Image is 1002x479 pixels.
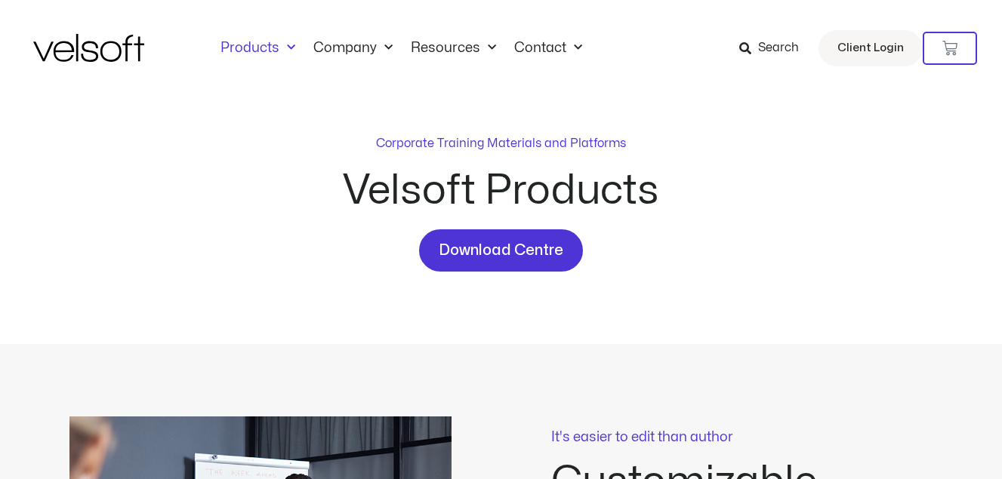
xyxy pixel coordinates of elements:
span: Search [758,38,799,58]
a: CompanyMenu Toggle [304,40,402,57]
p: Corporate Training Materials and Platforms [376,134,626,152]
h2: Velsoft Products [230,170,773,211]
a: ResourcesMenu Toggle [402,40,505,57]
img: Velsoft Training Materials [33,34,144,62]
a: Search [739,35,809,61]
span: Client Login [837,38,904,58]
nav: Menu [211,40,591,57]
a: Download Centre [419,229,583,272]
a: ContactMenu Toggle [505,40,591,57]
span: Download Centre [439,238,563,263]
p: It's easier to edit than author [551,431,933,444]
a: Client Login [819,30,923,66]
a: ProductsMenu Toggle [211,40,304,57]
